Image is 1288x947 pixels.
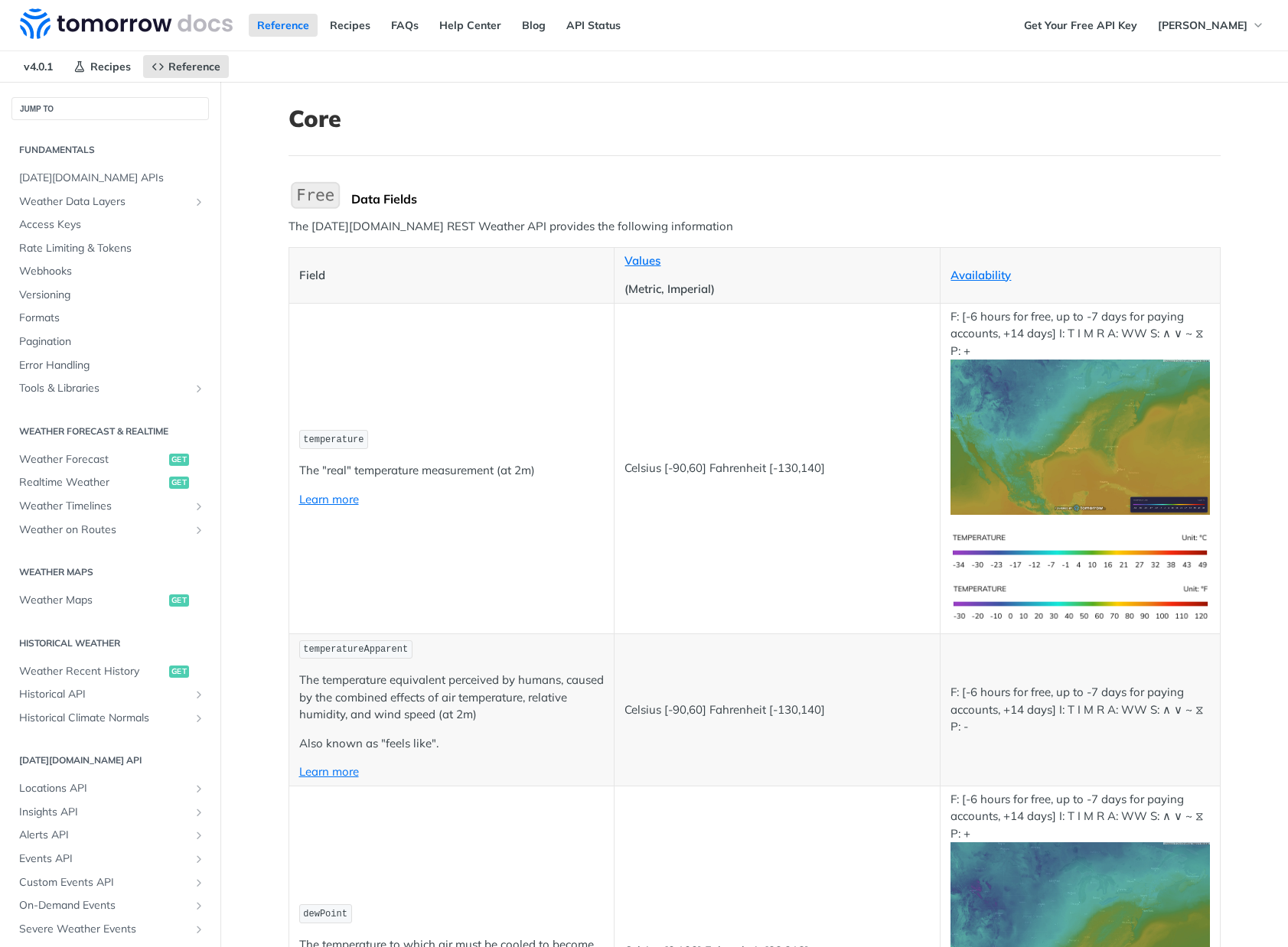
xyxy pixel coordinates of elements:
button: Show subpages for Alerts API [193,829,205,841]
span: Webhooks [19,264,205,279]
p: F: [-6 hours for free, up to -7 days for paying accounts, +14 days] I: T I M R A: WW S: ∧ ∨ ~ ⧖ P: + [951,308,1209,515]
button: Show subpages for Weather Timelines [193,500,205,513]
a: Formats [11,307,209,330]
p: Celsius [-90,60] Fahrenheit [-130,140] [624,460,930,477]
a: Recipes [321,14,379,37]
span: On-Demand Events [19,898,189,913]
code: temperature [299,430,369,449]
span: Error Handling [19,358,205,373]
h2: Weather Forecast & realtime [11,425,209,438]
span: Severe Weather Events [19,922,189,937]
a: Access Keys [11,213,209,236]
span: Access Keys [19,217,205,233]
button: Show subpages for Tools & Libraries [193,382,205,395]
a: Tools & LibrariesShow subpages for Tools & Libraries [11,377,209,400]
a: Weather TimelinesShow subpages for Weather Timelines [11,495,209,518]
a: Rate Limiting & Tokens [11,237,209,260]
a: Weather Mapsget [11,589,209,612]
h2: Fundamentals [11,143,209,157]
span: Pagination [19,334,205,350]
a: Learn more [299,764,359,779]
button: Show subpages for Historical Climate Normals [193,712,205,724]
a: API Status [558,14,629,37]
span: Historical Climate Normals [19,711,189,726]
span: Weather Recent History [19,664,165,679]
button: JUMP TO [11,97,209,120]
a: Reference [249,14,318,37]
a: Historical APIShow subpages for Historical API [11,683,209,706]
span: Weather Forecast [19,452,165,467]
a: Weather Recent Historyget [11,660,209,683]
a: Error Handling [11,354,209,377]
span: Alerts API [19,828,189,843]
code: dewPoint [299,904,352,923]
p: Field [299,267,605,285]
a: Locations APIShow subpages for Locations API [11,777,209,800]
h1: Core [289,105,1221,132]
h2: [DATE][DOMAIN_NAME] API [11,753,209,767]
span: Recipes [90,60,131,73]
p: (Metric, Imperial) [624,281,930,298]
span: Weather Maps [19,593,165,608]
a: Custom Events APIShow subpages for Custom Events API [11,871,209,894]
span: Expand image [951,543,1209,558]
span: Custom Events API [19,875,189,890]
span: get [169,666,189,678]
a: Learn more [299,492,359,506]
a: Weather on RoutesShow subpages for Weather on Routes [11,519,209,542]
span: Weather Timelines [19,499,189,514]
button: Show subpages for Events API [193,853,205,865]
code: temperatureApparent [299,640,412,659]
button: Show subpages for Weather Data Layers [193,196,205,208]
span: [DATE][DOMAIN_NAME] APIs [19,171,205,186]
p: The "real" temperature measurement (at 2m) [299,462,605,480]
span: [PERSON_NAME] [1158,18,1247,32]
span: Weather on Routes [19,522,189,538]
a: Events APIShow subpages for Events API [11,848,209,871]
span: Insights API [19,805,189,820]
span: Locations API [19,781,189,796]
span: Versioning [19,288,205,303]
a: Realtime Weatherget [11,471,209,494]
a: Weather Data LayersShow subpages for Weather Data Layers [11,190,209,213]
a: Insights APIShow subpages for Insights API [11,801,209,824]
a: Get Your Free API Key [1016,14,1146,37]
p: Also known as "feels like". [299,735,605,753]
span: get [169,477,189,489]
div: Data Fields [351,191,1221,207]
button: Show subpages for Historical API [193,688,205,701]
span: Expand image [951,594,1209,609]
a: Webhooks [11,260,209,283]
span: Reference [168,60,220,73]
a: Blog [514,14,554,37]
a: Help Center [431,14,510,37]
p: The temperature equivalent perceived by humans, caused by the combined effects of air temperature... [299,672,605,724]
span: Rate Limiting & Tokens [19,241,205,256]
button: [PERSON_NAME] [1149,14,1273,37]
a: Weather Forecastget [11,448,209,471]
button: Show subpages for Severe Weather Events [193,923,205,936]
span: Expand image [951,912,1209,926]
a: Versioning [11,284,209,307]
p: Celsius [-90,60] Fahrenheit [-130,140] [624,701,930,719]
span: Historical API [19,687,189,702]
span: get [169,594,189,607]
a: Recipes [65,55,139,78]
a: Reference [143,55,229,78]
a: Severe Weather EventsShow subpages for Severe Weather Events [11,918,209,941]
span: Expand image [951,429,1209,444]
span: Events API [19,851,189,867]
a: Pagination [11,330,209,353]
span: Formats [19,311,205,326]
a: Alerts APIShow subpages for Alerts API [11,824,209,847]
button: Show subpages for Weather on Routes [193,524,205,536]
a: FAQs [383,14,427,37]
img: Tomorrow.io Weather API Docs [20,8,233,39]
span: Realtime Weather [19,475,165,490]
a: [DATE][DOMAIN_NAME] APIs [11,167,209,190]
h2: Weather Maps [11,565,209,579]
button: Show subpages for On-Demand Events [193,900,205,912]
a: On-Demand EventsShow subpages for On-Demand Events [11,894,209,917]
button: Show subpages for Custom Events API [193,877,205,889]
span: v4.0.1 [15,55,61,78]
